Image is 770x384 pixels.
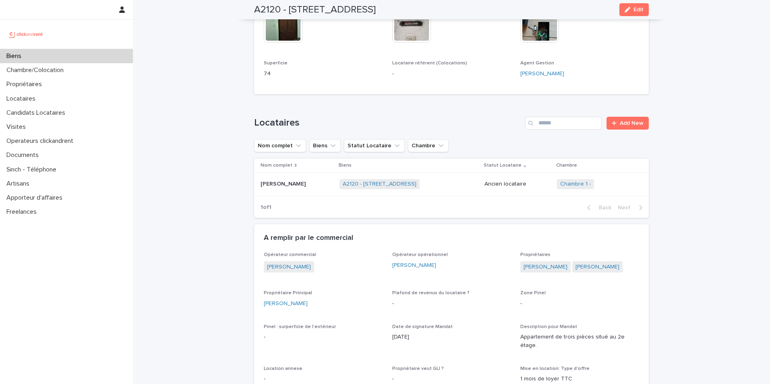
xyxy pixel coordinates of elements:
[264,333,383,341] p: -
[620,120,644,126] span: Add New
[520,61,554,66] span: Agent Gestion
[264,70,383,78] p: 74
[392,261,436,270] a: [PERSON_NAME]
[3,109,72,117] p: Candidats Locataires
[520,366,590,371] span: Mise en location: Type d'offre
[3,151,45,159] p: Documents
[618,205,635,211] span: Next
[3,66,70,74] p: Chambre/Colocation
[606,117,649,130] a: Add New
[392,61,467,66] span: Locataire référent (Colocations)
[264,252,316,257] span: Opérateur commercial
[343,181,416,188] a: A2120 - [STREET_ADDRESS]
[594,205,611,211] span: Back
[520,324,577,329] span: Description pour Mandat
[3,81,48,88] p: Propriétaires
[392,70,511,78] p: -
[524,263,567,271] a: [PERSON_NAME]
[339,161,352,170] p: Biens
[309,139,341,152] button: Biens
[3,166,63,173] p: Sinch - Téléphone
[3,95,42,103] p: Locataires
[261,161,292,170] p: Nom complet
[633,7,644,12] span: Edit
[392,299,511,308] p: -
[520,291,546,295] span: Zone Pinel
[520,70,564,78] a: [PERSON_NAME]
[264,234,353,243] h2: A remplir par le commercial
[520,299,639,308] p: -
[392,252,448,257] span: Opérateur opérationnel
[267,263,311,271] a: [PERSON_NAME]
[560,181,591,188] a: Chambre 1 -
[254,198,278,217] p: 1 of 1
[575,263,619,271] a: [PERSON_NAME]
[3,180,36,188] p: Artisans
[581,204,615,211] button: Back
[264,324,336,329] span: Pinel : surperficie de l'extérieur
[520,375,639,383] p: 1 mois de loyer TTC
[484,161,522,170] p: Statut Locataire
[254,117,522,129] h1: Locataires
[264,291,312,295] span: Propriétaire Principal
[392,366,444,371] span: Propriétaire veut GLI ?
[261,179,307,188] p: [PERSON_NAME]
[264,299,308,308] a: [PERSON_NAME]
[264,61,288,66] span: Superficie
[3,123,32,131] p: Visites
[392,333,511,341] p: [DATE]
[264,375,383,383] p: -
[392,375,511,383] p: -
[3,137,80,145] p: Operateurs clickandrent
[3,194,69,202] p: Apporteur d'affaires
[408,139,449,152] button: Chambre
[619,3,649,16] button: Edit
[254,4,376,16] h2: A2120 - [STREET_ADDRESS]
[484,181,551,188] p: Ancien locataire
[254,172,649,196] tr: [PERSON_NAME][PERSON_NAME] A2120 - [STREET_ADDRESS] Ancien locataireChambre 1 -
[615,204,649,211] button: Next
[344,139,405,152] button: Statut Locataire
[525,117,602,130] input: Search
[254,139,306,152] button: Nom complet
[3,52,28,60] p: Biens
[3,208,43,216] p: Freelances
[556,161,577,170] p: Chambre
[520,252,551,257] span: Propriétaires
[392,291,470,295] span: Plafond de revenus du locataire ?
[264,366,302,371] span: Location annexe
[6,26,46,42] img: UCB0brd3T0yccxBKYDjQ
[392,324,453,329] span: Date de signature Mandat
[520,333,639,350] p: Appartement de trois pièces situé au 2e étage.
